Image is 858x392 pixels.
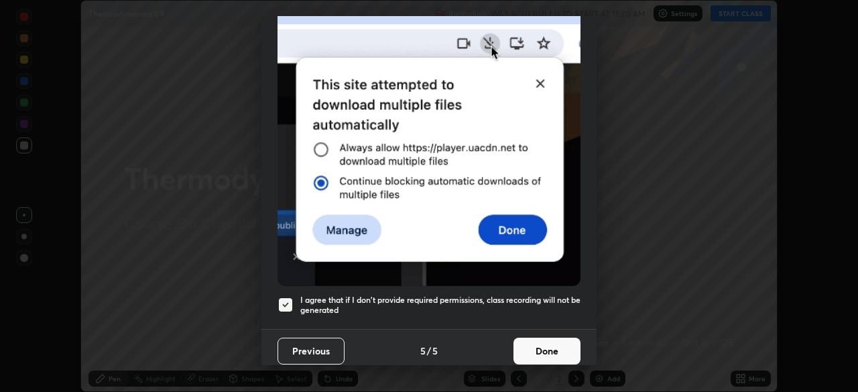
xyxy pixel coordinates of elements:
h4: 5 [432,344,438,358]
button: Done [513,338,580,365]
h4: / [427,344,431,358]
h4: 5 [420,344,426,358]
h5: I agree that if I don't provide required permissions, class recording will not be generated [300,295,580,316]
button: Previous [278,338,345,365]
